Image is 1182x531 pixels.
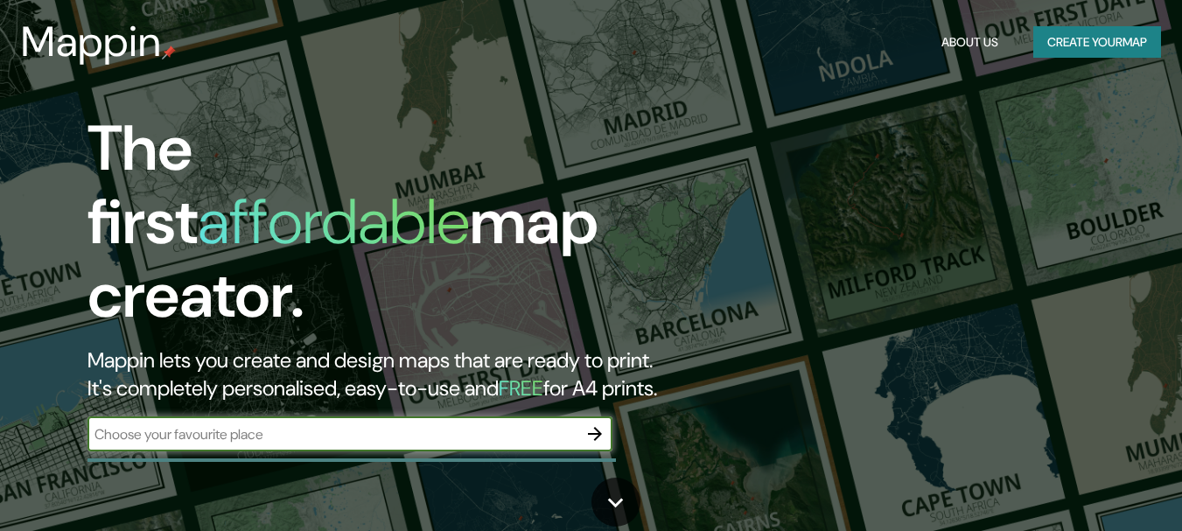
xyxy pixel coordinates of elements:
h5: FREE [499,374,543,402]
h1: The first map creator. [87,112,679,346]
input: Choose your favourite place [87,424,577,444]
h1: affordable [198,181,470,262]
button: Create yourmap [1033,26,1161,59]
img: mappin-pin [162,45,176,59]
button: About Us [934,26,1005,59]
h2: Mappin lets you create and design maps that are ready to print. It's completely personalised, eas... [87,346,679,402]
h3: Mappin [21,17,162,66]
